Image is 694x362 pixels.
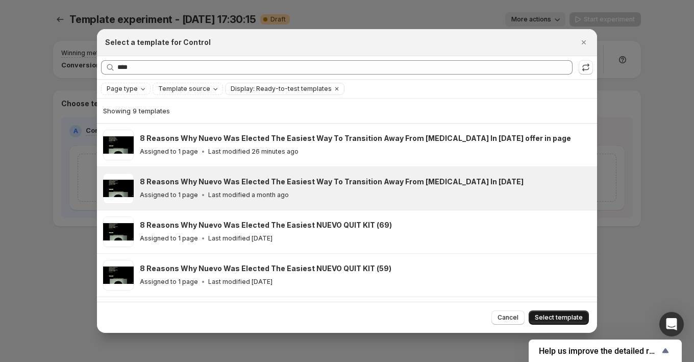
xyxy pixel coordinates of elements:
[332,83,342,94] button: Clear
[140,220,392,230] h3: 8 Reasons Why Nuevo Was Elected The Easiest NUEVO QUIT KIT (69)
[140,234,198,243] p: Assigned to 1 page
[102,83,150,94] button: Page type
[577,35,591,50] button: Close
[140,263,391,274] h3: 8 Reasons Why Nuevo Was Elected The Easiest NUEVO QUIT KIT (59)
[208,234,272,243] p: Last modified [DATE]
[529,310,589,325] button: Select template
[498,313,518,322] span: Cancel
[539,346,659,356] span: Help us improve the detailed report for A/B campaigns
[107,85,138,93] span: Page type
[208,191,289,199] p: Last modified a month ago
[208,148,299,156] p: Last modified 26 minutes ago
[539,345,672,357] button: Show survey - Help us improve the detailed report for A/B campaigns
[105,37,211,47] h2: Select a template for Control
[140,278,198,286] p: Assigned to 1 page
[158,85,210,93] span: Template source
[140,191,198,199] p: Assigned to 1 page
[153,83,222,94] button: Template source
[491,310,525,325] button: Cancel
[103,107,170,115] span: Showing 9 templates
[226,83,332,94] button: Display: Ready-to-test templates
[231,85,332,93] span: Display: Ready-to-test templates
[208,278,272,286] p: Last modified [DATE]
[140,133,571,143] h3: 8 Reasons Why Nuevo Was Elected The Easiest Way To Transition Away From [MEDICAL_DATA] In [DATE] ...
[140,148,198,156] p: Assigned to 1 page
[535,313,583,322] span: Select template
[140,177,524,187] h3: 8 Reasons Why Nuevo Was Elected The Easiest Way To Transition Away From [MEDICAL_DATA] In [DATE]
[659,312,684,336] div: Open Intercom Messenger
